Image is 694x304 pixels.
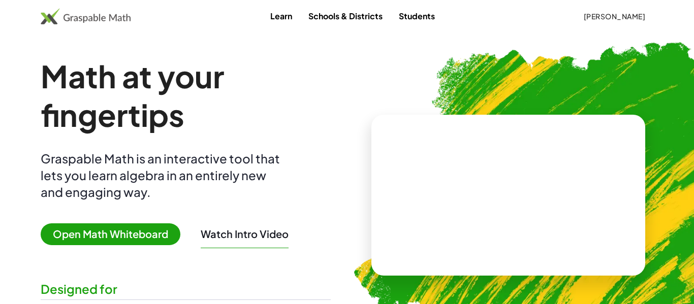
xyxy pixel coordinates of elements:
h1: Math at your fingertips [41,57,331,134]
div: Graspable Math is an interactive tool that lets you learn algebra in an entirely new and engaging... [41,150,285,200]
a: Schools & Districts [300,7,391,25]
span: Open Math Whiteboard [41,223,180,245]
button: Watch Intro Video [201,227,289,241]
video: What is this? This is dynamic math notation. Dynamic math notation plays a central role in how Gr... [432,157,585,233]
button: [PERSON_NAME] [575,7,653,25]
a: Open Math Whiteboard [41,229,188,240]
a: Learn [262,7,300,25]
a: Students [391,7,443,25]
span: [PERSON_NAME] [583,12,645,21]
div: Designed for [41,281,331,297]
